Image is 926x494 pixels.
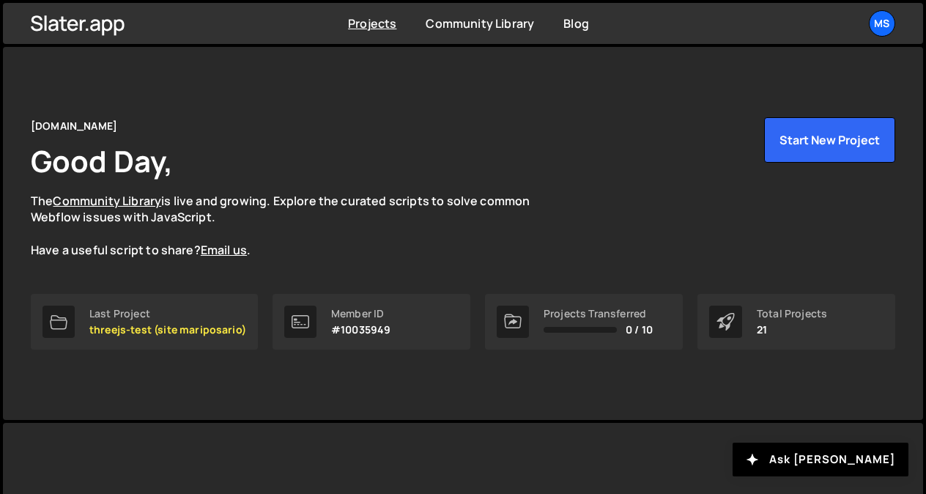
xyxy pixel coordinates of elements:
[31,294,258,350] a: Last Project threejs-test (site mariposario)
[331,308,390,320] div: Member ID
[563,15,589,32] a: Blog
[733,443,908,476] button: Ask [PERSON_NAME]
[348,15,396,32] a: Projects
[331,324,390,336] p: #10035949
[53,193,161,209] a: Community Library
[544,308,653,320] div: Projects Transferred
[869,10,895,37] a: ms
[764,117,895,163] button: Start New Project
[757,324,827,336] p: 21
[89,324,246,336] p: threejs-test (site mariposario)
[31,193,558,259] p: The is live and growing. Explore the curated scripts to solve common Webflow issues with JavaScri...
[89,308,246,320] div: Last Project
[426,15,534,32] a: Community Library
[31,117,117,135] div: [DOMAIN_NAME]
[626,324,653,336] span: 0 / 10
[757,308,827,320] div: Total Projects
[201,242,247,258] a: Email us
[31,141,173,181] h1: Good Day,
